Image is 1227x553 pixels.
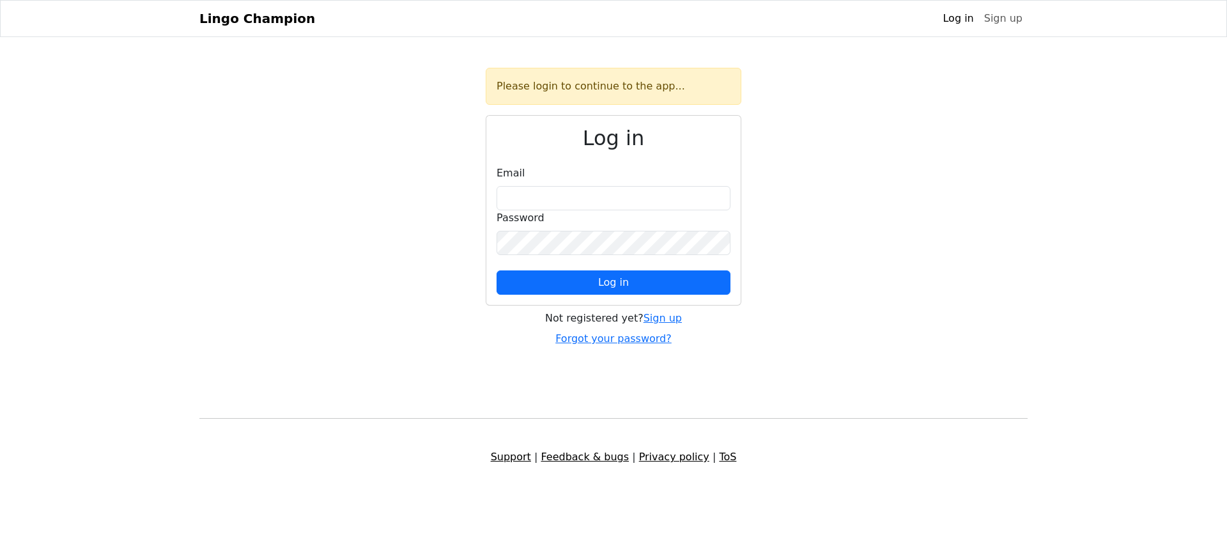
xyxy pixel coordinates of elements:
[938,6,978,31] a: Log in
[497,210,544,226] label: Password
[497,270,730,295] button: Log in
[486,311,741,326] div: Not registered yet?
[486,68,741,105] div: Please login to continue to the app...
[639,451,709,463] a: Privacy policy
[199,6,315,31] a: Lingo Champion
[497,166,525,181] label: Email
[598,276,629,288] span: Log in
[719,451,736,463] a: ToS
[497,126,730,150] h2: Log in
[491,451,531,463] a: Support
[192,449,1035,465] div: | | |
[644,312,682,324] a: Sign up
[541,451,629,463] a: Feedback & bugs
[979,6,1028,31] a: Sign up
[555,332,672,345] a: Forgot your password?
